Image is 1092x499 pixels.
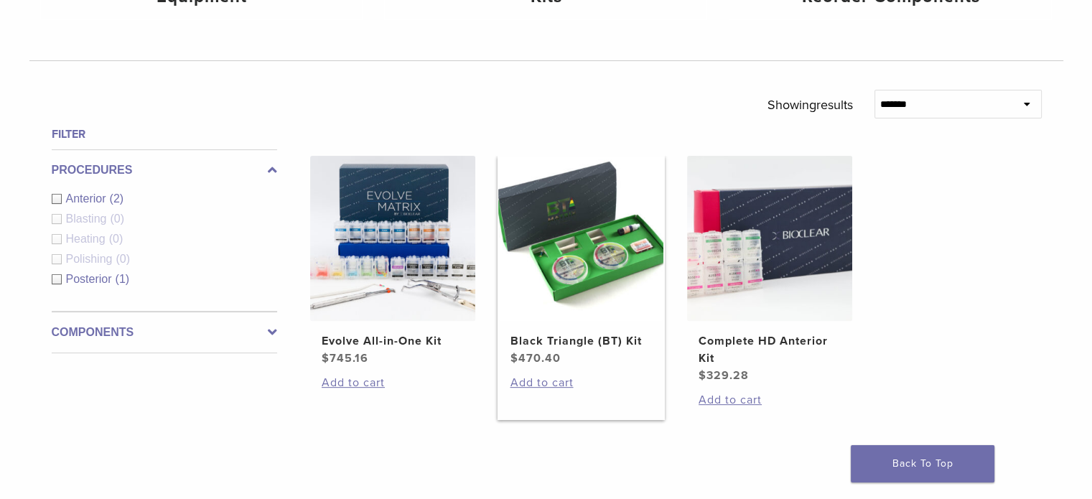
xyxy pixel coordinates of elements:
h2: Evolve All-in-One Kit [322,332,464,350]
h4: Filter [52,126,277,143]
bdi: 745.16 [322,351,368,365]
span: Posterior [66,273,116,285]
bdi: 470.40 [510,351,560,365]
span: (0) [116,253,130,265]
a: Add to cart: “Complete HD Anterior Kit” [699,391,841,409]
img: Black Triangle (BT) Kit [498,156,663,321]
a: Back To Top [851,445,994,482]
a: Evolve All-in-One KitEvolve All-in-One Kit $745.16 [309,156,477,367]
p: Showing results [767,90,853,120]
span: (2) [110,192,124,205]
a: Black Triangle (BT) KitBlack Triangle (BT) Kit $470.40 [498,156,665,367]
span: $ [510,351,518,365]
span: (0) [110,213,124,225]
label: Components [52,324,277,341]
h2: Complete HD Anterior Kit [699,332,841,367]
a: Add to cart: “Black Triangle (BT) Kit” [510,374,652,391]
span: $ [322,351,330,365]
span: (0) [109,233,123,245]
a: Complete HD Anterior KitComplete HD Anterior Kit $329.28 [686,156,854,384]
span: (1) [116,273,130,285]
label: Procedures [52,162,277,179]
span: Polishing [66,253,116,265]
h2: Black Triangle (BT) Kit [510,332,652,350]
bdi: 329.28 [699,368,749,383]
span: Heating [66,233,109,245]
span: Anterior [66,192,110,205]
img: Complete HD Anterior Kit [687,156,852,321]
a: Add to cart: “Evolve All-in-One Kit” [322,374,464,391]
span: $ [699,368,706,383]
span: Blasting [66,213,111,225]
img: Evolve All-in-One Kit [310,156,475,321]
